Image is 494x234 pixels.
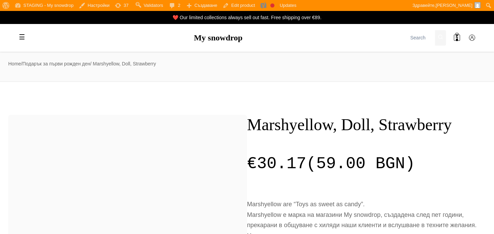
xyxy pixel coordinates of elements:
[247,115,486,135] h1: Marshyellow, Doll, Strawberry
[22,61,90,66] a: Подарък за първи рожден ден
[436,3,472,8] span: [PERSON_NAME]
[247,155,257,173] span: €
[270,3,274,8] div: Focus keyphrase not set
[8,60,486,67] nav: / / Marshyellow, Doll, Strawberry
[247,199,486,210] p: Marshyellow are “Toys as sweet as candy”.
[450,31,464,45] a: 2
[408,30,435,46] input: Search
[247,155,306,173] bdi: 30.17
[15,30,29,44] label: Toggle mobile menu
[247,155,415,173] span: (59.00 BGN)
[194,33,243,42] a: My snowdrop
[456,35,458,41] span: 2
[8,61,21,66] a: Home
